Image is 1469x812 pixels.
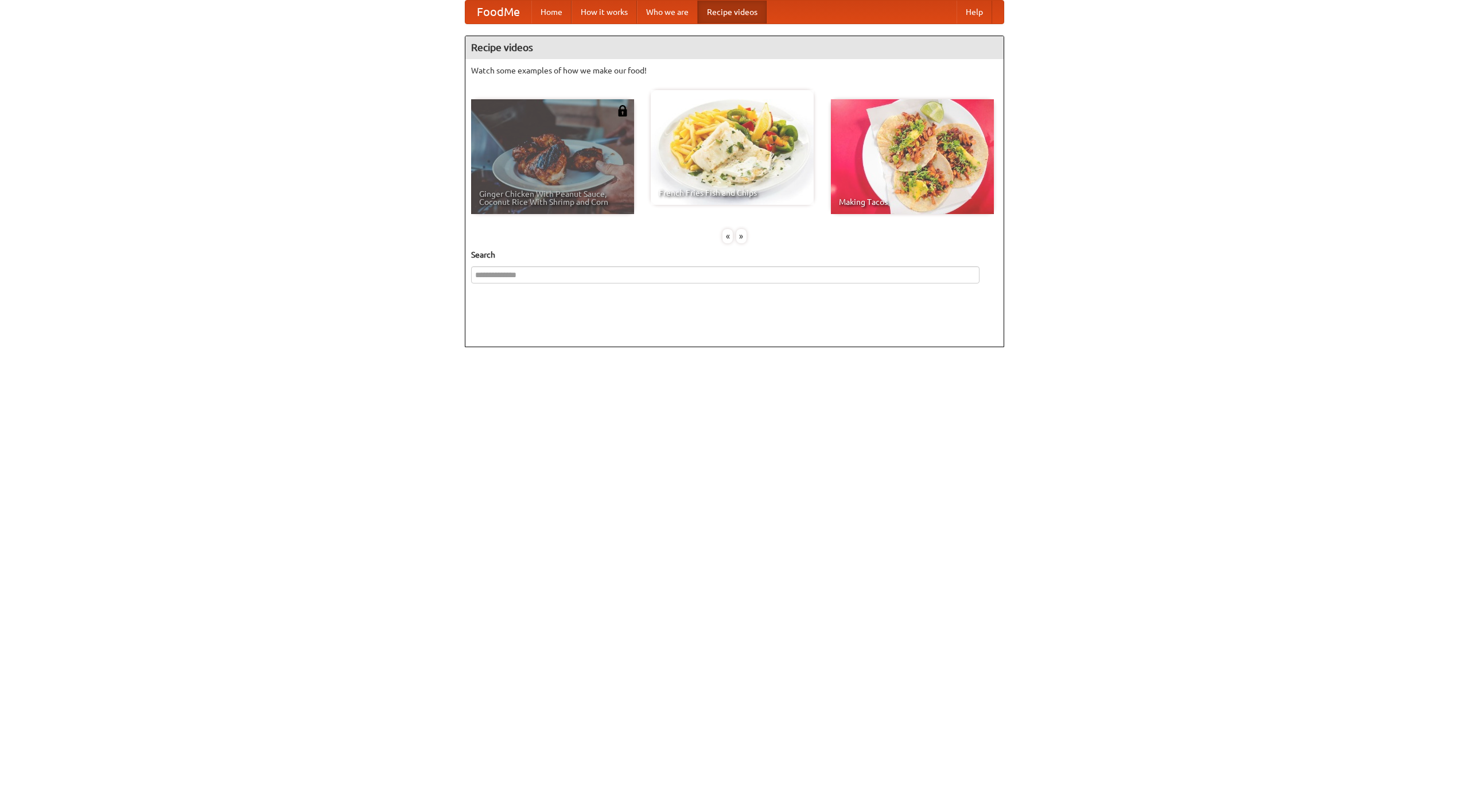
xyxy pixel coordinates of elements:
a: FoodMe [465,1,531,24]
h5: Search [471,249,998,261]
span: French Fries Fish and Chips [659,189,806,197]
h4: Recipe videos [465,36,1004,59]
a: French Fries Fish and Chips [651,90,814,205]
span: Making Tacos [839,198,986,206]
a: Home [531,1,572,24]
div: » [736,229,747,243]
img: 483408.png [617,105,628,116]
p: Watch some examples of how we make our food! [471,65,998,76]
a: Making Tacos [831,99,994,214]
div: « [722,229,733,243]
a: Who we are [637,1,698,24]
a: Help [957,1,992,24]
a: How it works [572,1,637,24]
a: Recipe videos [698,1,767,24]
